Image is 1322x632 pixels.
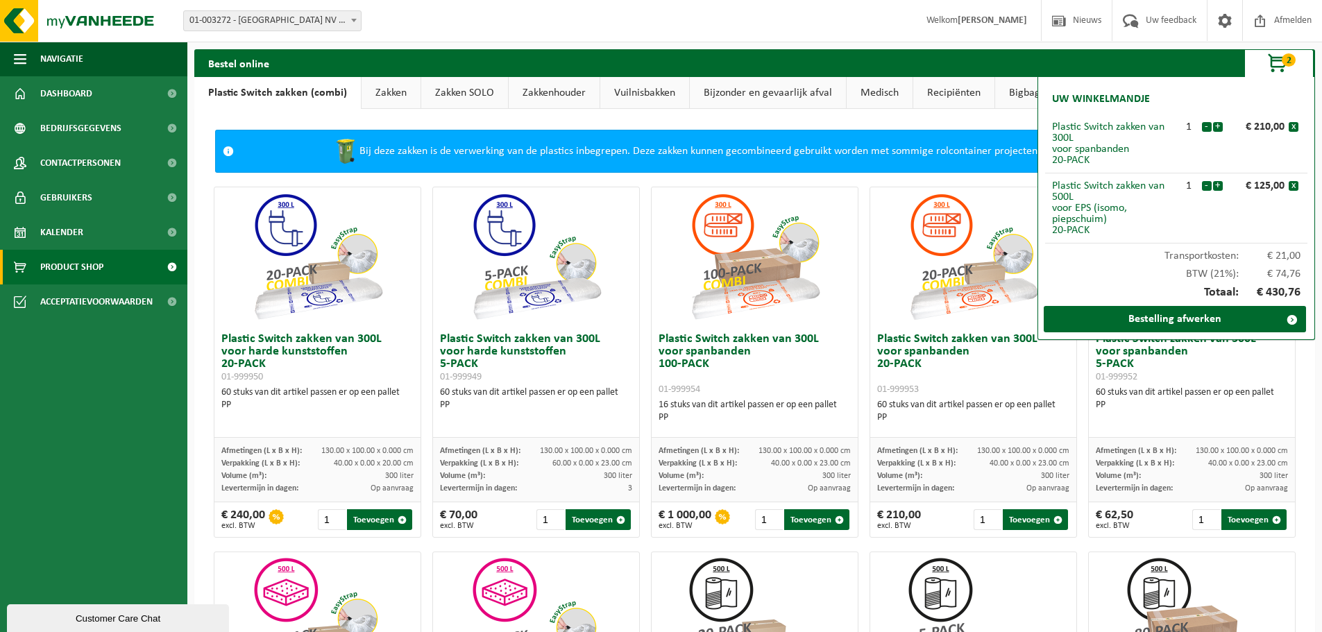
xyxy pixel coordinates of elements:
[877,411,1069,424] div: PP
[385,472,414,480] span: 300 liter
[1045,280,1307,306] div: Totaal:
[1096,333,1288,383] h3: Plastic Switch zakken van 300L voor spanbanden 5-PACK
[440,447,520,455] span: Afmetingen (L x B x H):
[1289,181,1298,191] button: x
[847,77,913,109] a: Medisch
[1202,181,1212,191] button: -
[194,77,361,109] a: Plastic Switch zakken (combi)
[958,15,1027,26] strong: [PERSON_NAME]
[440,333,632,383] h3: Plastic Switch zakken van 300L voor harde kunststoffen 5-PACK
[1221,509,1287,530] button: Toevoegen
[440,372,482,382] span: 01-999949
[1096,472,1141,480] span: Volume (m³):
[40,42,83,76] span: Navigatie
[1041,472,1069,480] span: 300 liter
[371,484,414,493] span: Op aanvraag
[1096,386,1288,411] div: 60 stuks van dit artikel passen er op een pallet
[241,130,1266,172] div: Bij deze zakken is de verwerking van de plastics inbegrepen. Deze zakken kunnen gecombineerd gebr...
[877,447,958,455] span: Afmetingen (L x B x H):
[604,472,632,480] span: 300 liter
[221,399,414,411] div: PP
[1213,122,1223,132] button: +
[1176,180,1201,191] div: 1
[877,484,954,493] span: Levertermijn in dagen:
[1045,84,1157,114] h2: Uw winkelmandje
[440,399,632,411] div: PP
[536,509,565,530] input: 1
[1282,53,1296,67] span: 2
[221,522,265,530] span: excl. BTW
[877,384,919,395] span: 01-999953
[221,333,414,383] h3: Plastic Switch zakken van 300L voor harde kunststoffen 20-PACK
[1213,181,1223,191] button: +
[221,459,300,468] span: Verpakking (L x B x H):
[877,459,956,468] span: Verpakking (L x B x H):
[440,472,485,480] span: Volume (m³):
[771,459,851,468] span: 40.00 x 0.00 x 23.00 cm
[1176,121,1201,133] div: 1
[877,509,921,530] div: € 210,00
[759,447,851,455] span: 130.00 x 100.00 x 0.000 cm
[628,484,632,493] span: 3
[659,459,737,468] span: Verpakking (L x B x H):
[686,187,824,326] img: 01-999954
[566,509,631,530] button: Toevoegen
[321,447,414,455] span: 130.00 x 100.00 x 0.000 cm
[659,484,736,493] span: Levertermijn in dagen:
[440,522,477,530] span: excl. BTW
[1244,49,1314,77] button: 2
[440,509,477,530] div: € 70,00
[1003,509,1068,530] button: Toevoegen
[877,472,922,480] span: Volume (m³):
[552,459,632,468] span: 60.00 x 0.00 x 23.00 cm
[1239,268,1301,280] span: € 74,76
[440,386,632,411] div: 60 stuks van dit artikel passen er op een pallet
[540,447,632,455] span: 130.00 x 100.00 x 0.000 cm
[1226,180,1289,191] div: € 125,00
[221,447,302,455] span: Afmetingen (L x B x H):
[974,509,1002,530] input: 1
[440,484,517,493] span: Levertermijn in dagen:
[1096,509,1133,530] div: € 62,50
[659,411,851,424] div: PP
[1260,472,1288,480] span: 300 liter
[1096,522,1133,530] span: excl. BTW
[877,522,921,530] span: excl. BTW
[659,509,711,530] div: € 1 000,00
[40,215,83,250] span: Kalender
[221,386,414,411] div: 60 stuks van dit artikel passen er op een pallet
[1239,287,1301,299] span: € 430,76
[822,472,851,480] span: 300 liter
[40,76,92,111] span: Dashboard
[440,459,518,468] span: Verpakking (L x B x H):
[808,484,851,493] span: Op aanvraag
[1202,122,1212,132] button: -
[659,399,851,424] div: 16 stuks van dit artikel passen er op een pallet
[248,187,387,326] img: 01-999950
[1096,484,1173,493] span: Levertermijn in dagen:
[509,77,600,109] a: Zakkenhouder
[990,459,1069,468] span: 40.00 x 0.00 x 23.00 cm
[194,49,283,76] h2: Bestel online
[1052,180,1176,236] div: Plastic Switch zakken van 500L voor EPS (isomo, piepschuim) 20-PACK
[40,180,92,215] span: Gebruikers
[1026,484,1069,493] span: Op aanvraag
[40,250,103,284] span: Product Shop
[334,459,414,468] span: 40.00 x 0.00 x 20.00 cm
[877,399,1069,424] div: 60 stuks van dit artikel passen er op een pallet
[1192,509,1221,530] input: 1
[40,146,121,180] span: Contactpersonen
[40,284,153,319] span: Acceptatievoorwaarden
[1045,244,1307,262] div: Transportkosten:
[183,10,362,31] span: 01-003272 - BELGOSUC NV - BEERNEM
[347,509,412,530] button: Toevoegen
[784,509,849,530] button: Toevoegen
[904,187,1043,326] img: 01-999953
[184,11,361,31] span: 01-003272 - BELGOSUC NV - BEERNEM
[221,472,266,480] span: Volume (m³):
[1208,459,1288,468] span: 40.00 x 0.00 x 23.00 cm
[600,77,689,109] a: Vuilnisbakken
[659,472,704,480] span: Volume (m³):
[1196,447,1288,455] span: 130.00 x 100.00 x 0.000 cm
[1096,447,1176,455] span: Afmetingen (L x B x H):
